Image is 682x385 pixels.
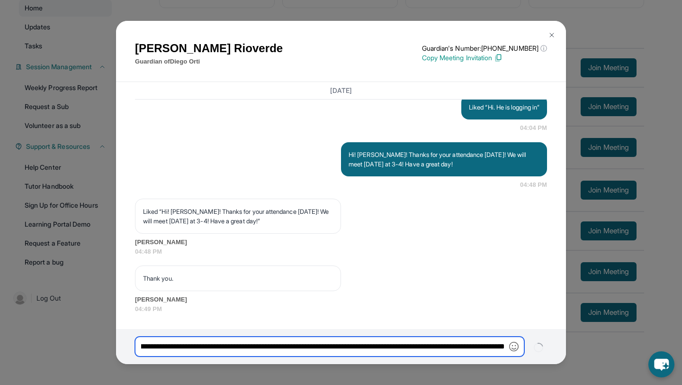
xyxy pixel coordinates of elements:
span: [PERSON_NAME] [135,295,547,304]
img: Emoji [509,342,519,351]
p: Guardian of Diego Orti [135,57,283,66]
span: 04:48 PM [135,247,547,257]
button: chat-button [648,351,674,377]
span: ⓘ [540,44,547,53]
h3: [DATE] [135,86,547,95]
p: Hi! [PERSON_NAME]! Thanks for your attendance [DATE]! We will meet [DATE] at 3-4! Have a great day! [349,150,539,169]
p: Thank you. [143,274,333,283]
span: 04:04 PM [520,123,547,133]
img: Copy Icon [494,54,503,62]
p: Copy Meeting Invitation [422,53,547,63]
span: 04:48 PM [520,180,547,190]
img: Close Icon [548,31,556,39]
h1: [PERSON_NAME] Rioverde [135,40,283,57]
p: Liked “Hi. He is logging in” [469,102,539,112]
p: Liked “Hi! [PERSON_NAME]! Thanks for your attendance [DATE]! We will meet [DATE] at 3-4! Have a g... [143,207,333,226]
span: 04:49 PM [135,304,547,314]
p: Guardian's Number: [PHONE_NUMBER] [422,44,547,53]
span: [PERSON_NAME] [135,238,547,247]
